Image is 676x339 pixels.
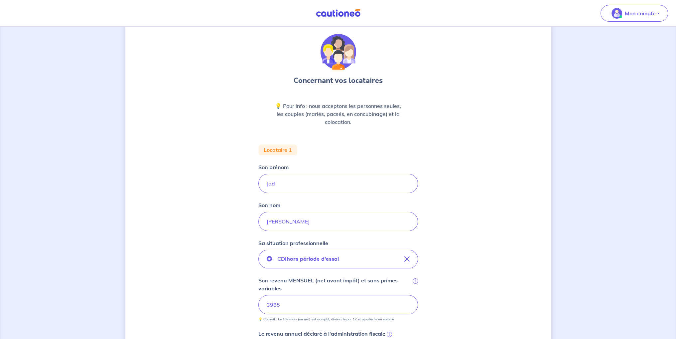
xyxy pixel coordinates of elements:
[258,276,411,292] p: Son revenu MENSUEL (net avant impôt) et sans primes variables
[320,34,356,70] img: illu_tenants.svg
[258,212,418,231] input: Doe
[277,255,339,263] p: CDI
[258,330,385,338] p: Le revenu annuel déclaré à l'administration fiscale
[258,250,418,268] button: CDIhors période d'essai
[258,317,394,322] p: 💡 Conseil : Le 13e mois (en net) est accepté, divisez le par 12 et ajoutez le au salaire
[294,75,383,86] h3: Concernant vos locataires
[287,255,339,262] strong: hors période d'essai
[625,9,656,17] p: Mon compte
[258,145,297,155] div: Locataire 1
[258,201,280,209] p: Son nom
[274,102,402,126] p: 💡 Pour info : nous acceptons les personnes seules, les couples (mariés, pacsés, en concubinage) e...
[258,174,418,193] input: John
[601,5,668,22] button: illu_account_valid_menu.svgMon compte
[387,332,392,337] span: i
[611,8,622,19] img: illu_account_valid_menu.svg
[258,295,418,314] input: Ex : 1 500 € net/mois
[258,163,289,171] p: Son prénom
[313,9,363,17] img: Cautioneo
[258,239,328,247] p: Sa situation professionnelle
[413,278,418,284] span: i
